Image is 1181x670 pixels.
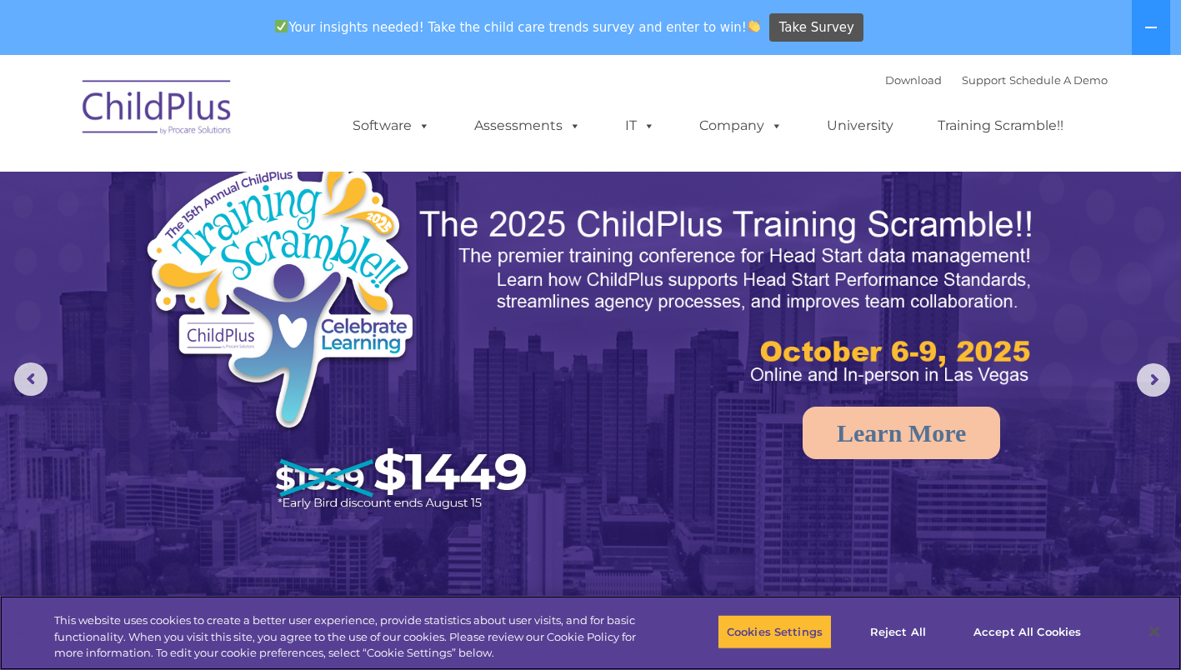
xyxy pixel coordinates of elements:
[1009,73,1108,87] a: Schedule A Demo
[608,109,672,142] a: IT
[1136,613,1173,650] button: Close
[748,20,760,32] img: 👏
[683,109,799,142] a: Company
[268,11,768,43] span: Your insights needed! Take the child care trends survey and enter to win!
[921,109,1080,142] a: Training Scramble!!
[962,73,1006,87] a: Support
[718,614,832,649] button: Cookies Settings
[336,109,447,142] a: Software
[810,109,910,142] a: University
[74,68,241,152] img: ChildPlus by Procare Solutions
[54,612,649,662] div: This website uses cookies to create a better user experience, provide statistics about user visit...
[885,73,1108,87] font: |
[458,109,598,142] a: Assessments
[964,614,1090,649] button: Accept All Cookies
[275,20,288,32] img: ✅
[232,178,303,191] span: Phone number
[803,407,1000,459] a: Learn More
[769,13,863,42] a: Take Survey
[779,13,854,42] span: Take Survey
[232,110,283,122] span: Last name
[885,73,942,87] a: Download
[846,614,950,649] button: Reject All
